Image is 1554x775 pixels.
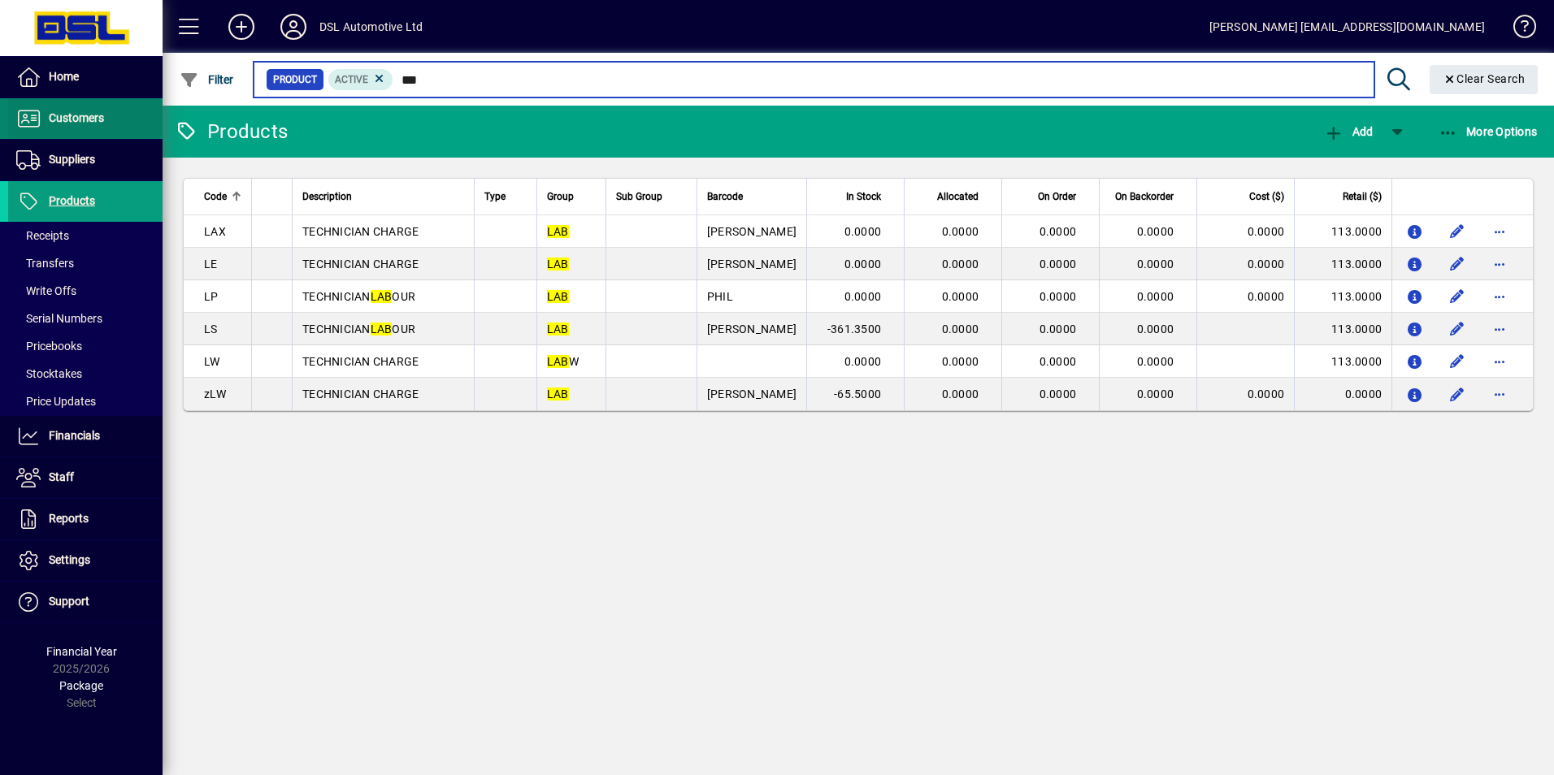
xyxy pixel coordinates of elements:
[302,225,419,238] span: TECHNICIAN CHARGE
[204,188,227,206] span: Code
[267,12,319,41] button: Profile
[1137,387,1174,400] span: 0.0000
[302,387,419,400] span: TECHNICIAN CHARGE
[1444,284,1470,310] button: Edit
[1294,280,1391,313] td: 113.0000
[8,499,163,539] a: Reports
[204,323,218,336] span: LS
[1040,387,1077,400] span: 0.0000
[1294,313,1391,345] td: 113.0000
[204,258,218,271] span: LE
[16,340,82,353] span: Pricebooks
[8,540,163,581] a: Settings
[1294,345,1391,378] td: 113.0000
[942,355,979,368] span: 0.0000
[547,323,569,336] em: LAB
[204,290,219,303] span: LP
[49,595,89,608] span: Support
[827,323,881,336] span: -361.3500
[1324,125,1373,138] span: Add
[1343,188,1382,206] span: Retail ($)
[1040,290,1077,303] span: 0.0000
[16,229,69,242] span: Receipts
[707,188,743,206] span: Barcode
[1137,355,1174,368] span: 0.0000
[1487,219,1513,245] button: More options
[707,387,797,400] span: [PERSON_NAME]
[1040,225,1077,238] span: 0.0000
[371,323,393,336] em: LAB
[1320,117,1377,146] button: Add
[8,332,163,360] a: Pricebooks
[707,225,797,238] span: [PERSON_NAME]
[1487,316,1513,342] button: More options
[1012,188,1091,206] div: On Order
[616,188,662,206] span: Sub Group
[1249,188,1284,206] span: Cost ($)
[844,355,882,368] span: 0.0000
[8,360,163,387] a: Stocktakes
[1038,188,1076,206] span: On Order
[914,188,993,206] div: Allocated
[302,355,419,368] span: TECHNICIAN CHARGE
[707,290,733,303] span: PHIL
[1294,215,1391,248] td: 113.0000
[1435,117,1542,146] button: More Options
[1294,248,1391,280] td: 113.0000
[1040,258,1077,271] span: 0.0000
[547,290,569,303] em: LAB
[834,387,881,400] span: -65.5000
[942,387,979,400] span: 0.0000
[49,111,104,124] span: Customers
[547,355,569,368] em: LAB
[1487,381,1513,407] button: More options
[8,57,163,97] a: Home
[49,470,74,483] span: Staff
[319,14,423,40] div: DSL Automotive Ltd
[8,249,163,277] a: Transfers
[1209,14,1485,40] div: [PERSON_NAME] [EMAIL_ADDRESS][DOMAIN_NAME]
[204,387,226,400] span: zLW
[16,395,96,408] span: Price Updates
[1487,349,1513,375] button: More options
[1294,378,1391,410] td: 0.0000
[8,457,163,498] a: Staff
[1115,188,1174,206] span: On Backorder
[707,323,797,336] span: [PERSON_NAME]
[8,387,163,415] a: Price Updates
[16,284,76,297] span: Write Offs
[49,194,95,207] span: Products
[1444,349,1470,375] button: Edit
[204,355,220,368] span: LW
[1444,251,1470,277] button: Edit
[547,225,569,238] em: LAB
[937,188,979,206] span: Allocated
[547,188,596,206] div: Group
[175,119,288,145] div: Products
[371,290,393,303] em: LAB
[273,71,317,88] span: Product
[180,73,234,86] span: Filter
[1487,284,1513,310] button: More options
[942,290,979,303] span: 0.0000
[1137,225,1174,238] span: 0.0000
[204,225,226,238] span: LAX
[1196,215,1294,248] td: 0.0000
[707,188,797,206] div: Barcode
[942,323,979,336] span: 0.0000
[844,290,882,303] span: 0.0000
[302,258,419,271] span: TECHNICIAN CHARGE
[204,188,241,206] div: Code
[1137,290,1174,303] span: 0.0000
[302,188,352,206] span: Description
[547,188,574,206] span: Group
[302,323,415,336] span: TECHNICIAN OUR
[1439,125,1538,138] span: More Options
[16,367,82,380] span: Stocktakes
[547,258,569,271] em: LAB
[707,258,797,271] span: [PERSON_NAME]
[302,290,415,303] span: TECHNICIAN OUR
[484,188,527,206] div: Type
[8,140,163,180] a: Suppliers
[59,679,103,692] span: Package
